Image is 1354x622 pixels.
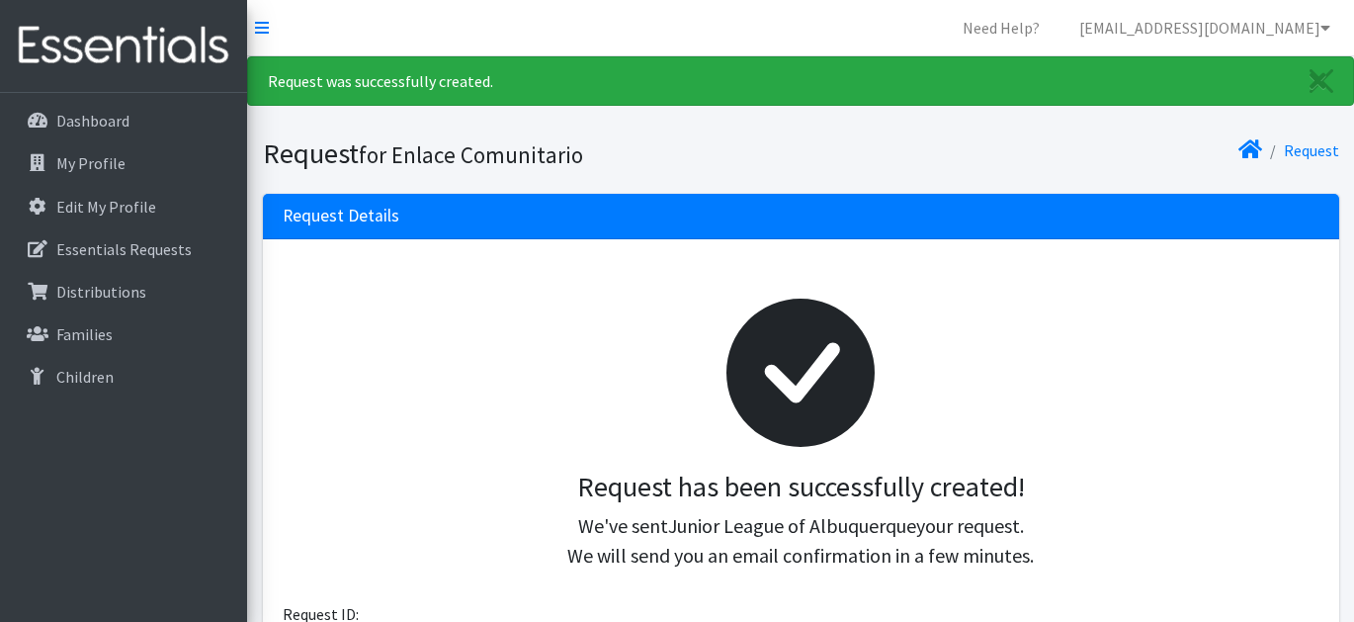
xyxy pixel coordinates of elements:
[56,239,192,259] p: Essentials Requests
[8,187,239,226] a: Edit My Profile
[56,197,156,217] p: Edit My Profile
[8,13,239,79] img: HumanEssentials
[298,471,1304,504] h3: Request has been successfully created!
[247,56,1354,106] div: Request was successfully created.
[56,367,114,387] p: Children
[8,101,239,140] a: Dashboard
[56,282,146,302] p: Distributions
[263,136,794,171] h1: Request
[56,153,126,173] p: My Profile
[56,324,113,344] p: Families
[8,143,239,183] a: My Profile
[668,513,916,538] span: Junior League of Albuquerque
[947,8,1056,47] a: Need Help?
[8,229,239,269] a: Essentials Requests
[8,314,239,354] a: Families
[8,357,239,397] a: Children
[1063,8,1346,47] a: [EMAIL_ADDRESS][DOMAIN_NAME]
[8,272,239,311] a: Distributions
[56,111,129,131] p: Dashboard
[359,140,583,169] small: for Enlace Comunitario
[1284,140,1339,160] a: Request
[298,511,1304,571] p: We've sent your request. We will send you an email confirmation in a few minutes.
[1290,57,1353,105] a: Close
[283,206,399,226] h3: Request Details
